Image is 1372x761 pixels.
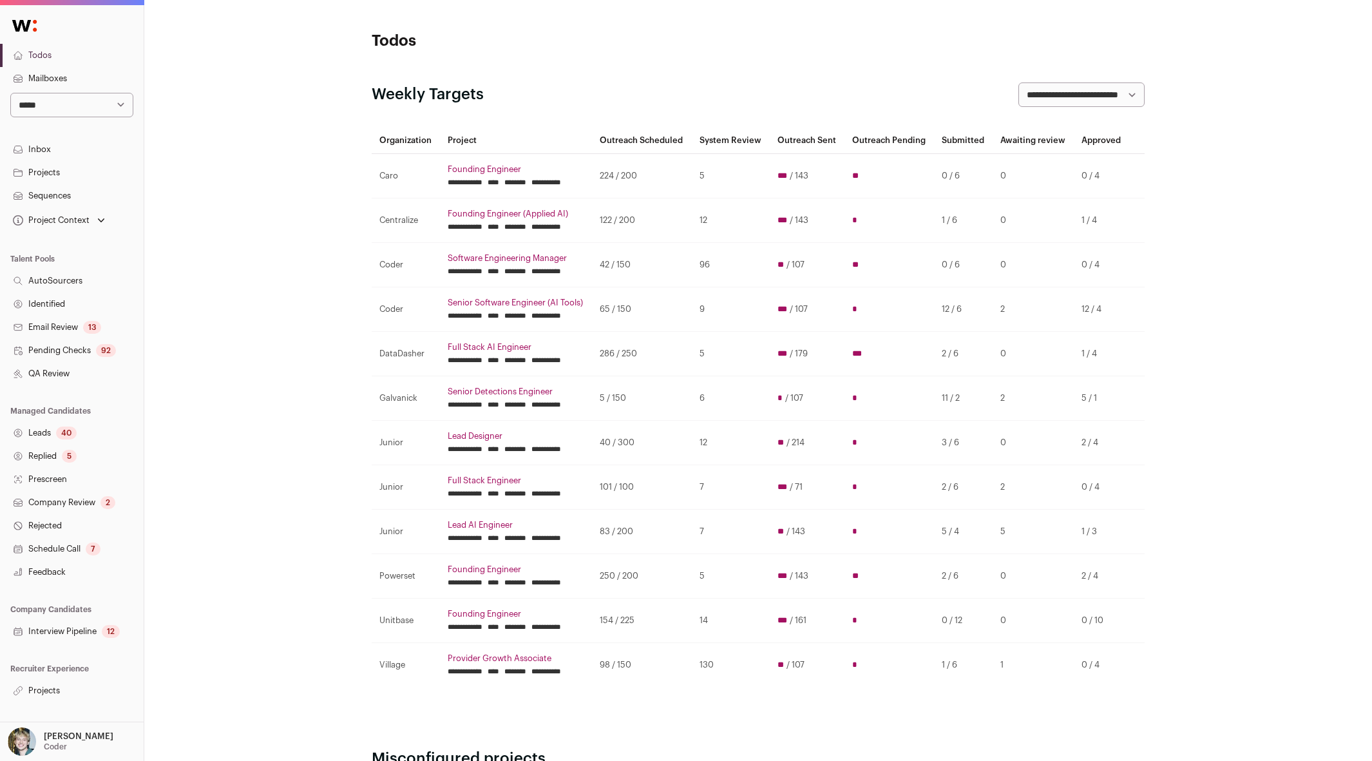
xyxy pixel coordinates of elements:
span: / 214 [786,438,805,448]
a: Founding Engineer [448,164,584,175]
td: Centralize [372,198,440,243]
td: Junior [372,510,440,554]
td: 101 / 100 [592,465,691,510]
span: / 179 [790,349,808,359]
td: Coder [372,287,440,332]
td: 5 / 4 [934,510,993,554]
td: 0 [993,554,1074,599]
td: Unitbase [372,599,440,643]
td: 1 / 4 [1074,332,1129,376]
td: Village [372,643,440,688]
span: / 107 [786,260,805,270]
td: 65 / 150 [592,287,691,332]
td: Powerset [372,554,440,599]
td: 40 / 300 [592,421,691,465]
a: Lead AI Engineer [448,520,584,530]
th: Awaiting review [993,128,1074,154]
button: Open dropdown [10,211,108,229]
td: 130 [692,643,770,688]
td: 6 [692,376,770,421]
td: 2 / 4 [1074,554,1129,599]
button: Open dropdown [5,727,116,756]
img: Wellfound [5,13,44,39]
td: Junior [372,421,440,465]
td: 1 / 6 [934,198,993,243]
td: 11 / 2 [934,376,993,421]
a: Senior Software Engineer (AI Tools) [448,298,584,308]
th: Outreach Pending [844,128,934,154]
span: / 71 [790,482,803,492]
td: 0 [993,421,1074,465]
span: / 143 [790,571,808,581]
td: 0 [993,198,1074,243]
td: 5 [993,510,1074,554]
img: 6494470-medium_jpg [8,727,36,756]
a: Founding Engineer [448,564,584,575]
td: 7 [692,510,770,554]
span: / 161 [790,615,806,626]
a: Lead Designer [448,431,584,441]
th: Submitted [934,128,993,154]
a: Full Stack Engineer [448,476,584,486]
h1: Todos [372,31,629,52]
td: 2 [993,465,1074,510]
td: 5 / 1 [1074,376,1129,421]
div: 13 [83,321,101,334]
td: 5 [692,554,770,599]
td: 1 / 4 [1074,198,1129,243]
td: 0 [993,599,1074,643]
p: Coder [44,742,67,752]
td: 2 / 6 [934,332,993,376]
td: 12 / 6 [934,287,993,332]
p: [PERSON_NAME] [44,731,113,742]
span: / 107 [790,304,808,314]
div: 40 [56,427,77,439]
div: 12 [102,625,120,638]
td: 0 / 10 [1074,599,1129,643]
td: 96 [692,243,770,287]
a: Provider Growth Associate [448,653,584,664]
td: 42 / 150 [592,243,691,287]
a: Senior Detections Engineer [448,387,584,397]
td: 0 / 4 [1074,465,1129,510]
td: 250 / 200 [592,554,691,599]
td: 5 / 150 [592,376,691,421]
td: 12 [692,198,770,243]
td: 1 / 6 [934,643,993,688]
td: Caro [372,154,440,198]
a: Founding Engineer [448,609,584,619]
span: / 107 [786,660,805,670]
td: 2 / 6 [934,554,993,599]
div: 7 [86,543,100,555]
td: 286 / 250 [592,332,691,376]
td: Galvanick [372,376,440,421]
td: DataDasher [372,332,440,376]
td: 0 / 4 [1074,643,1129,688]
td: 154 / 225 [592,599,691,643]
td: 0 [993,154,1074,198]
td: 2 / 6 [934,465,993,510]
div: Project Context [10,215,90,226]
th: Approved [1074,128,1129,154]
div: 2 [100,496,115,509]
td: 83 / 200 [592,510,691,554]
span: / 143 [790,171,808,181]
td: 98 / 150 [592,643,691,688]
span: / 143 [786,526,805,537]
td: 0 [993,332,1074,376]
th: Project [440,128,592,154]
th: Outreach Scheduled [592,128,691,154]
td: 3 / 6 [934,421,993,465]
td: 2 / 4 [1074,421,1129,465]
th: Organization [372,128,440,154]
td: 1 / 3 [1074,510,1129,554]
td: 14 [692,599,770,643]
td: 0 [993,243,1074,287]
div: 5 [62,450,77,463]
h2: Weekly Targets [372,84,484,105]
td: 0 / 4 [1074,154,1129,198]
span: / 143 [790,215,808,226]
td: 2 [993,376,1074,421]
a: Founding Engineer (Applied AI) [448,209,584,219]
td: 0 / 4 [1074,243,1129,287]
